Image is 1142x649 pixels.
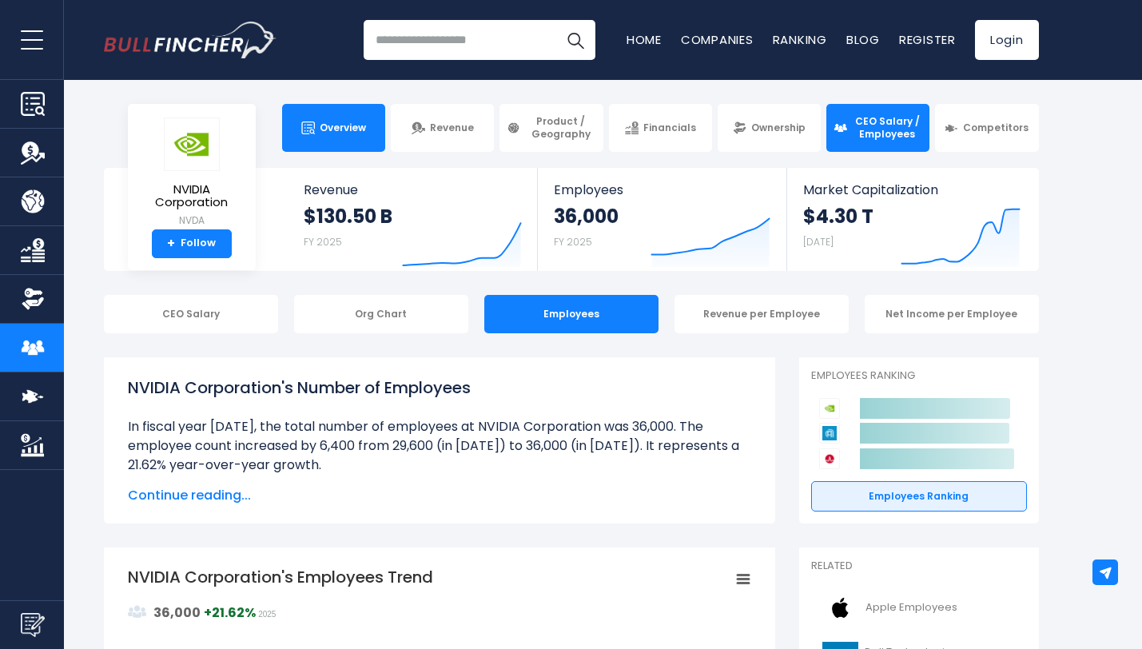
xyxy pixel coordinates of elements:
[975,20,1039,60] a: Login
[899,31,956,48] a: Register
[304,204,392,229] strong: $130.50 B
[819,448,840,469] img: Broadcom competitors logo
[391,104,494,152] a: Revenue
[819,423,840,444] img: Applied Materials competitors logo
[681,31,754,48] a: Companies
[294,295,468,333] div: Org Chart
[554,204,619,229] strong: 36,000
[803,182,1021,197] span: Market Capitalization
[304,182,522,197] span: Revenue
[555,20,595,60] button: Search
[128,376,751,400] h1: NVIDIA Corporation's Number of Employees
[787,168,1037,271] a: Market Capitalization $4.30 T [DATE]
[819,398,840,419] img: NVIDIA Corporation competitors logo
[852,115,922,140] span: CEO Salary / Employees
[751,121,806,134] span: Ownership
[963,121,1029,134] span: Competitors
[826,104,929,152] a: CEO Salary / Employees
[258,610,276,619] span: 2025
[167,237,175,251] strong: +
[104,22,276,58] a: Go to homepage
[811,559,1027,573] p: Related
[484,295,659,333] div: Employees
[104,22,277,58] img: Bullfincher logo
[803,204,873,229] strong: $4.30 T
[811,586,1027,630] a: Apple Employees
[803,235,834,249] small: [DATE]
[430,121,474,134] span: Revenue
[643,121,696,134] span: Financials
[935,104,1038,152] a: Competitors
[204,603,256,622] strong: +
[674,295,849,333] div: Revenue per Employee
[212,603,256,622] strong: 21.62%
[811,369,1027,383] p: Employees Ranking
[538,168,786,271] a: Employees 36,000 FY 2025
[525,115,595,140] span: Product / Geography
[128,486,751,505] span: Continue reading...
[153,603,201,622] strong: 36,000
[773,31,827,48] a: Ranking
[128,417,751,475] li: In fiscal year [DATE], the total number of employees at NVIDIA Corporation was 36,000. The employ...
[865,295,1039,333] div: Net Income per Employee
[282,104,385,152] a: Overview
[499,104,603,152] a: Product / Geography
[320,121,366,134] span: Overview
[21,287,45,311] img: Ownership
[865,601,957,615] span: Apple Employees
[141,213,243,228] small: NVDA
[554,182,770,197] span: Employees
[104,295,278,333] div: CEO Salary
[288,168,538,271] a: Revenue $130.50 B FY 2025
[821,590,861,626] img: AAPL logo
[811,481,1027,512] a: Employees Ranking
[128,566,433,588] tspan: NVIDIA Corporation's Employees Trend
[152,229,232,258] a: +Follow
[718,104,821,152] a: Ownership
[141,183,243,209] span: NVIDIA Corporation
[627,31,662,48] a: Home
[140,117,244,229] a: NVIDIA Corporation NVDA
[128,603,147,622] img: graph_employee_icon.svg
[846,31,880,48] a: Blog
[609,104,712,152] a: Financials
[554,235,592,249] small: FY 2025
[304,235,342,249] small: FY 2025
